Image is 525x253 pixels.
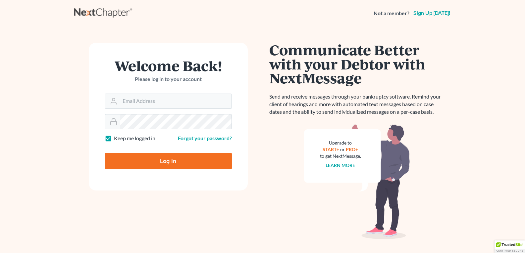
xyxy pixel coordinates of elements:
[304,124,410,239] img: nextmessage_bg-59042aed3d76b12b5cd301f8e5b87938c9018125f34e5fa2b7a6b67550977c72.svg
[323,147,339,152] a: START+
[120,94,232,108] input: Email Address
[326,162,355,168] a: Learn more
[114,135,155,142] label: Keep me logged in
[105,153,232,169] input: Log In
[320,140,361,146] div: Upgrade to
[374,10,409,17] strong: Not a member?
[178,135,232,141] a: Forgot your password?
[495,240,525,253] div: TrustedSite Certified
[105,75,232,83] p: Please log in to your account
[340,147,345,152] span: or
[346,147,358,152] a: PRO+
[320,153,361,159] div: to get NextMessage.
[269,93,445,116] p: Send and receive messages through your bankruptcy software. Remind your client of hearings and mo...
[412,11,451,16] a: Sign up [DATE]!
[269,43,445,85] h1: Communicate Better with your Debtor with NextMessage
[105,59,232,73] h1: Welcome Back!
